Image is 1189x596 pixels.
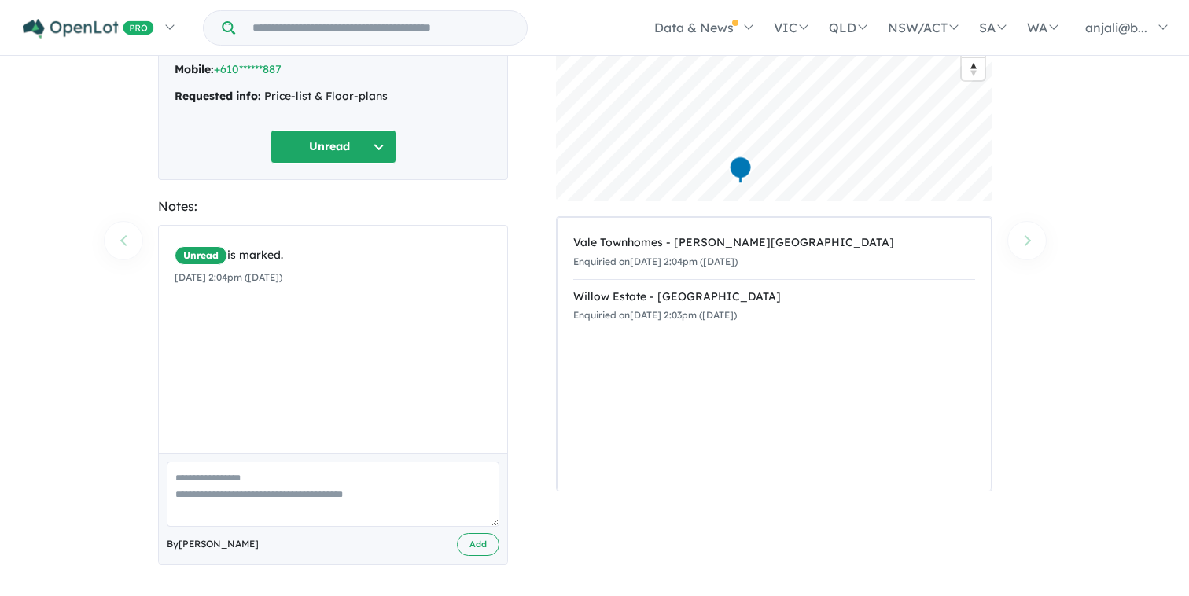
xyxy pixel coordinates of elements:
button: Add [457,533,499,556]
a: Vale Townhomes - [PERSON_NAME][GEOGRAPHIC_DATA]Enquiried on[DATE] 2:04pm ([DATE]) [573,226,975,280]
strong: Requested info: [175,89,261,103]
span: By [PERSON_NAME] [167,536,259,552]
div: Vale Townhomes - [PERSON_NAME][GEOGRAPHIC_DATA] [573,234,975,252]
div: Price-list & Floor-plans [175,87,491,106]
a: Willow Estate - [GEOGRAPHIC_DATA]Enquiried on[DATE] 2:03pm ([DATE]) [573,279,975,334]
button: Reset bearing to north [962,57,985,80]
div: Map marker [729,156,753,185]
span: Reset bearing to north [962,58,985,80]
button: Unread [271,130,396,164]
strong: Mobile: [175,62,214,76]
small: Enquiried on [DATE] 2:03pm ([DATE]) [573,309,737,321]
span: Unread [175,246,227,265]
input: Try estate name, suburb, builder or developer [238,11,524,45]
div: Willow Estate - [GEOGRAPHIC_DATA] [573,288,975,307]
div: Notes: [158,196,508,217]
small: [DATE] 2:04pm ([DATE]) [175,271,282,283]
small: Enquiried on [DATE] 2:04pm ([DATE]) [573,256,738,267]
div: is marked. [175,246,491,265]
span: anjali@b... [1085,20,1147,35]
canvas: Map [556,4,992,201]
img: Openlot PRO Logo White [23,19,154,39]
